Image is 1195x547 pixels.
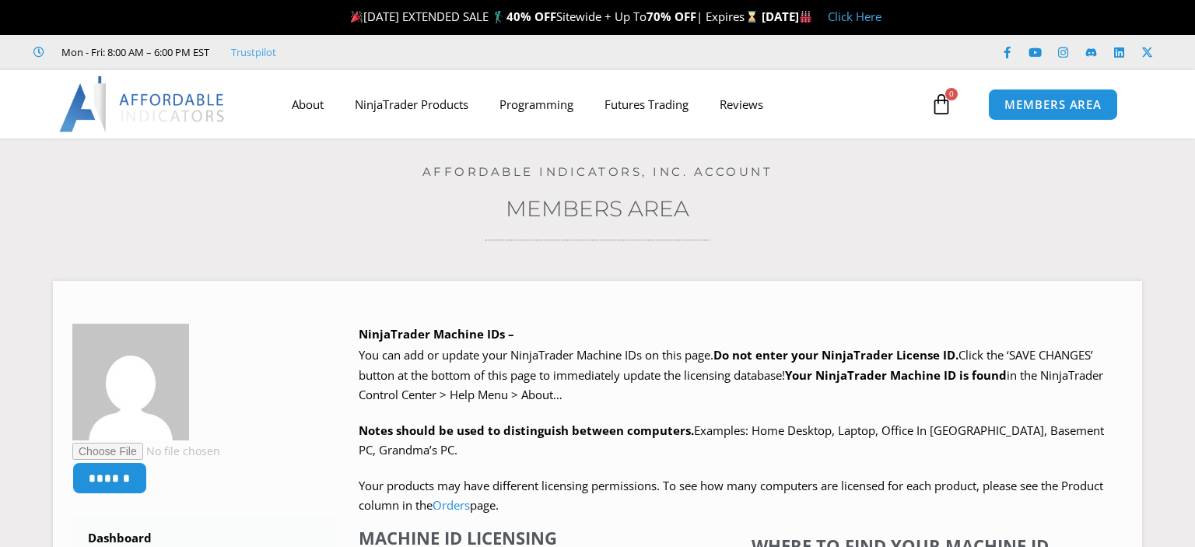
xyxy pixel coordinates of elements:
a: MEMBERS AREA [988,89,1118,121]
a: Programming [484,86,589,122]
a: Futures Trading [589,86,704,122]
img: 🎉 [351,11,363,23]
img: LogoAI | Affordable Indicators – NinjaTrader [59,76,226,132]
a: Members Area [506,195,689,222]
strong: Notes should be used to distinguish between computers. [359,423,694,438]
a: NinjaTrader Products [339,86,484,122]
b: Do not enter your NinjaTrader License ID. [713,347,958,363]
span: Mon - Fri: 8:00 AM – 6:00 PM EST [58,43,209,61]
span: Examples: Home Desktop, Laptop, Office In [GEOGRAPHIC_DATA], Basement PC, Grandma’s PC. [359,423,1104,458]
a: 0 [907,82,976,127]
a: Affordable Indicators, Inc. Account [422,164,773,179]
span: You can add or update your NinjaTrader Machine IDs on this page. [359,347,713,363]
img: ⌛ [746,11,758,23]
img: 🏭 [800,11,811,23]
nav: Menu [276,86,927,122]
a: Click Here [828,9,881,24]
strong: 40% OFF [506,9,556,24]
span: Click the ‘SAVE CHANGES’ button at the bottom of this page to immediately update the licensing da... [359,347,1103,402]
img: 3e961ded3c57598c38b75bad42f30339efeb9c3e633a926747af0a11817a7dee [72,324,189,440]
a: Orders [433,497,470,513]
a: Trustpilot [231,43,276,61]
a: Reviews [704,86,779,122]
span: 0 [945,88,958,100]
span: MEMBERS AREA [1004,99,1102,110]
strong: [DATE] [762,9,812,24]
strong: 70% OFF [647,9,696,24]
a: About [276,86,339,122]
b: NinjaTrader Machine IDs – [359,326,514,342]
span: Your products may have different licensing permissions. To see how many computers are licensed fo... [359,478,1103,514]
span: [DATE] EXTENDED SALE 🏌️‍♂️ Sitewide + Up To | Expires [347,9,761,24]
strong: Your NinjaTrader Machine ID is found [785,367,1007,383]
